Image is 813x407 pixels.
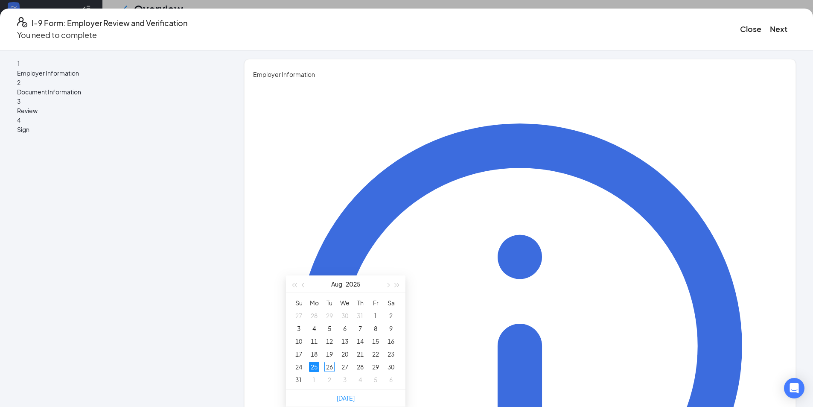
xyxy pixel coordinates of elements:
td: 2025-07-31 [353,309,368,322]
div: 2 [324,375,335,385]
span: 1 [17,60,20,67]
span: Employer Information [253,70,787,79]
th: Tu [322,296,337,309]
div: 21 [355,349,365,359]
td: 2025-08-20 [337,348,353,360]
div: 31 [294,375,304,385]
td: 2025-07-28 [306,309,322,322]
th: Sa [383,296,399,309]
div: 4 [355,375,365,385]
div: 10 [294,336,304,346]
td: 2025-08-15 [368,335,383,348]
div: 29 [324,310,335,321]
div: 17 [294,349,304,359]
td: 2025-08-17 [291,348,306,360]
div: 3 [340,375,350,385]
td: 2025-08-03 [291,322,306,335]
th: Th [353,296,368,309]
button: Aug [331,275,342,293]
td: 2025-09-06 [383,373,399,386]
th: Fr [368,296,383,309]
div: 5 [370,375,381,385]
td: 2025-08-16 [383,335,399,348]
div: 28 [309,310,319,321]
td: 2025-08-07 [353,322,368,335]
td: 2025-09-01 [306,373,322,386]
div: 24 [294,362,304,372]
div: 25 [309,362,319,372]
div: 14 [355,336,365,346]
td: 2025-08-25 [306,360,322,373]
div: 8 [370,323,381,334]
td: 2025-08-23 [383,348,399,360]
span: Document Information [17,87,212,97]
td: 2025-08-12 [322,335,337,348]
th: Mo [306,296,322,309]
div: 5 [324,323,335,334]
td: 2025-08-01 [368,309,383,322]
div: 30 [386,362,396,372]
td: 2025-08-08 [368,322,383,335]
span: 4 [17,116,20,124]
td: 2025-08-11 [306,335,322,348]
td: 2025-08-02 [383,309,399,322]
td: 2025-07-27 [291,309,306,322]
td: 2025-08-10 [291,335,306,348]
td: 2025-08-19 [322,348,337,360]
div: Open Intercom Messenger [784,378,804,398]
td: 2025-08-14 [353,335,368,348]
div: 19 [324,349,335,359]
svg: FormI9EVerifyIcon [17,17,27,27]
span: Review [17,106,212,115]
div: 31 [355,310,365,321]
td: 2025-08-13 [337,335,353,348]
td: 2025-08-04 [306,322,322,335]
a: [DATE] [337,394,355,402]
span: Sign [17,125,212,134]
td: 2025-07-30 [337,309,353,322]
div: 9 [386,323,396,334]
p: You need to complete [17,29,187,41]
span: Employer Information [17,68,212,78]
div: 13 [340,336,350,346]
h4: I-9 Form: Employer Review and Verification [32,17,187,29]
td: 2025-08-31 [291,373,306,386]
div: 30 [340,310,350,321]
td: 2025-08-24 [291,360,306,373]
div: 29 [370,362,381,372]
td: 2025-08-18 [306,348,322,360]
div: 2 [386,310,396,321]
td: 2025-09-03 [337,373,353,386]
td: 2025-08-29 [368,360,383,373]
td: 2025-09-04 [353,373,368,386]
div: 7 [355,323,365,334]
div: 3 [294,323,304,334]
td: 2025-08-28 [353,360,368,373]
th: We [337,296,353,309]
div: 16 [386,336,396,346]
td: 2025-08-22 [368,348,383,360]
td: 2025-09-05 [368,373,383,386]
div: 27 [294,310,304,321]
td: 2025-08-27 [337,360,353,373]
button: Close [740,23,761,35]
div: 11 [309,336,319,346]
div: 6 [340,323,350,334]
button: Next [770,23,787,35]
div: 20 [340,349,350,359]
div: 15 [370,336,381,346]
button: 2025 [346,275,361,293]
td: 2025-09-02 [322,373,337,386]
div: 6 [386,375,396,385]
span: 2 [17,79,20,86]
div: 26 [324,362,335,372]
span: 3 [17,97,20,105]
div: 1 [370,310,381,321]
div: 23 [386,349,396,359]
div: 4 [309,323,319,334]
td: 2025-08-09 [383,322,399,335]
td: 2025-08-26 [322,360,337,373]
th: Su [291,296,306,309]
div: 27 [340,362,350,372]
div: 18 [309,349,319,359]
